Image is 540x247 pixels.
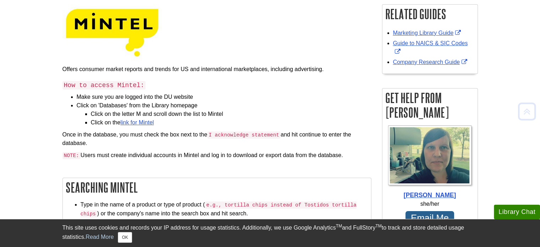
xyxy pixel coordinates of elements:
p: Users must create individual accounts in Mintel and log in to download or export data from the da... [62,151,371,160]
a: Read More [86,234,114,240]
a: Link opens in new window [393,59,469,65]
code: NOTE: [62,152,81,159]
code: How to access Mintel: [62,81,146,90]
div: This site uses cookies and records your IP address for usage statistics. Additionally, we use Goo... [62,224,478,243]
li: Click on the [91,118,371,127]
code: e.g., tortilla chips instead of Tostidos tortilla chips [81,202,357,218]
sup: TM [376,224,382,229]
h2: Get Help From [PERSON_NAME] [382,88,478,122]
h2: Related Guides [382,5,478,23]
p: Once in the database, you must check the box next to the and hit continue to enter the database. [62,130,371,148]
a: Back to Top [516,107,538,116]
a: link for Mintel [120,119,154,125]
li: Make sure you are logged into the DU website [77,93,371,101]
p: Offers consumer market reports and trends for US and international marketplaces, including advert... [62,65,371,74]
button: Library Chat [494,205,540,219]
div: [PERSON_NAME] [386,190,474,200]
a: Profile Photo [PERSON_NAME] [386,125,474,200]
li: Type in the name of a product or type of product ( ) or the company's name into the search box an... [81,200,367,218]
a: Link opens in new window [393,30,463,36]
li: If available, [PERSON_NAME] will show a list of suggested report titles, which you can click on o... [81,218,367,235]
a: Email Me [405,211,454,226]
li: Click on 'Databases' from the Library homepage [77,101,371,127]
img: mintel logo [62,4,162,61]
li: Click on the letter M and scroll down the list to Mintel [91,110,371,118]
sup: TM [336,224,342,229]
h2: Searching Mintel [63,178,371,197]
code: I acknowledge statement [207,131,281,139]
a: Link opens in new window [393,40,468,55]
button: Close [118,232,132,243]
div: she/her [386,200,474,208]
img: Profile Photo [388,125,472,185]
